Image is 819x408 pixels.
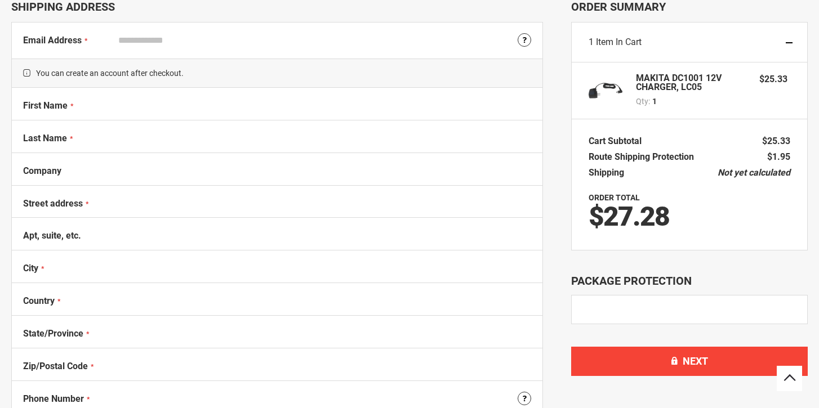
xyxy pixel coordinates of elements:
[759,74,787,84] span: $25.33
[767,151,790,162] span: $1.95
[718,167,790,178] span: Not yet calculated
[683,355,708,367] span: Next
[23,328,83,339] span: State/Province
[589,193,640,202] strong: Order Total
[589,149,700,165] th: Route Shipping Protection
[589,133,647,149] th: Cart Subtotal
[23,133,67,144] span: Last Name
[23,100,68,111] span: First Name
[589,200,669,232] span: $27.28
[23,198,83,209] span: Street address
[23,165,61,176] span: Company
[636,74,748,92] strong: MAKITA DC1001 12V CHARGER, LC05
[571,273,808,289] div: Package Protection
[23,263,38,274] span: City
[23,230,81,241] span: Apt, suite, etc.
[589,37,594,47] span: 1
[571,347,808,376] button: Next
[23,393,84,404] span: Phone Number
[589,167,624,178] span: Shipping
[636,97,648,106] span: Qty
[589,74,622,107] img: MAKITA DC1001 12V CHARGER, LC05
[652,96,657,107] span: 1
[23,295,55,306] span: Country
[12,59,542,88] span: You can create an account after checkout.
[596,37,642,47] span: Item in Cart
[23,35,82,46] span: Email Address
[23,361,88,371] span: Zip/Postal Code
[762,136,790,146] span: $25.33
